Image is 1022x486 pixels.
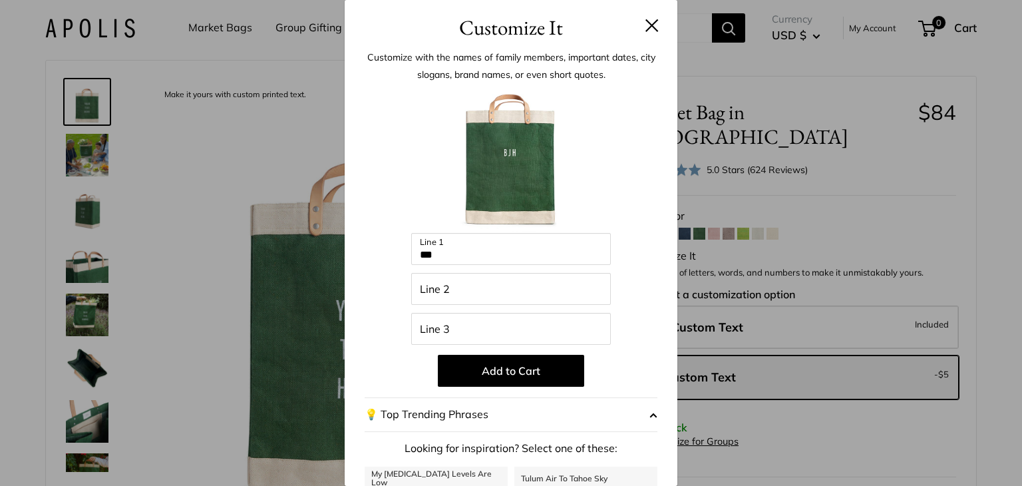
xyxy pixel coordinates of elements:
img: customizer-prod [438,87,584,233]
p: Customize with the names of family members, important dates, city slogans, brand names, or even s... [365,49,657,83]
button: Add to Cart [438,355,584,387]
button: 💡 Top Trending Phrases [365,397,657,432]
iframe: Sign Up via Text for Offers [11,435,142,475]
h3: Customize It [365,12,657,43]
p: Looking for inspiration? Select one of these: [365,439,657,459]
